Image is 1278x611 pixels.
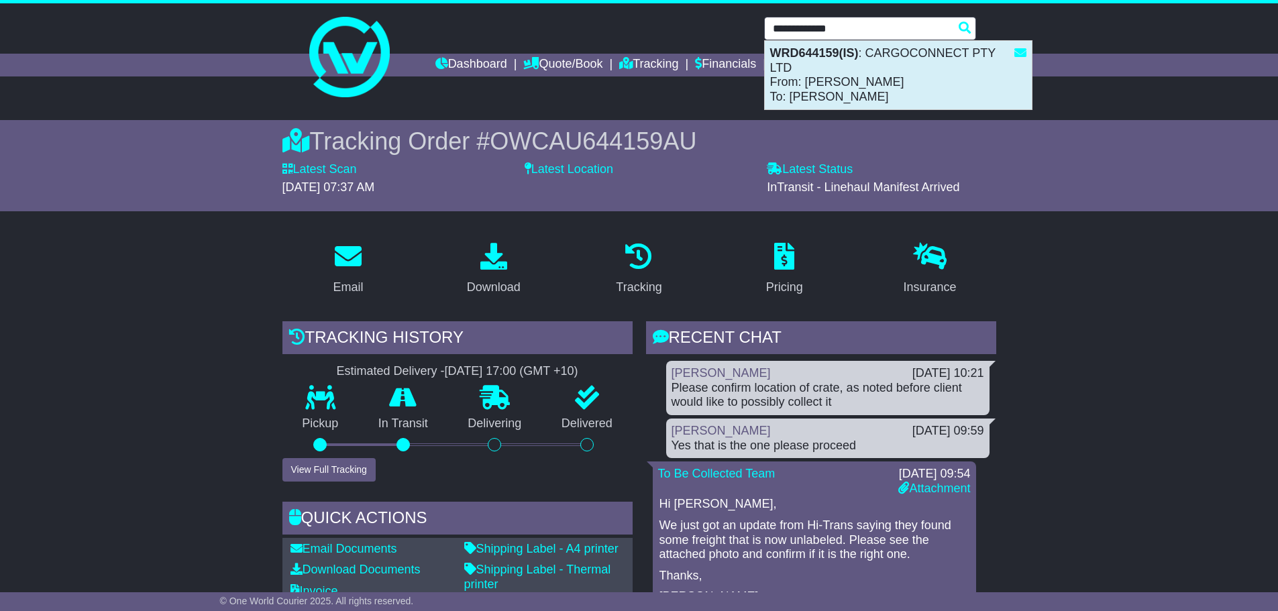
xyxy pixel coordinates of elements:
span: InTransit - Linehaul Manifest Arrived [767,180,959,194]
a: Financials [695,54,756,76]
a: Tracking [607,238,670,301]
div: Download [467,278,521,296]
button: View Full Tracking [282,458,376,482]
div: Quick Actions [282,502,633,538]
a: To Be Collected Team [658,467,776,480]
label: Latest Status [767,162,853,177]
div: Tracking history [282,321,633,357]
a: [PERSON_NAME] [672,366,771,380]
p: Thanks, [659,569,969,584]
div: [DATE] 17:00 (GMT +10) [445,364,578,379]
span: OWCAU644159AU [490,127,696,155]
div: [DATE] 09:54 [898,467,970,482]
p: In Transit [358,416,448,431]
p: Delivering [448,416,542,431]
a: Download [458,238,529,301]
a: Invoice [290,584,338,598]
a: Download Documents [290,563,421,576]
div: Tracking Order # [282,127,996,156]
a: Quote/Book [523,54,602,76]
div: Yes that is the one please proceed [672,439,984,453]
div: Estimated Delivery - [282,364,633,379]
div: : CARGOCONNECT PTY LTD From: [PERSON_NAME] To: [PERSON_NAME] [765,41,1032,109]
label: Latest Scan [282,162,357,177]
p: Hi [PERSON_NAME], [659,497,969,512]
div: Tracking [616,278,661,296]
span: © One World Courier 2025. All rights reserved. [220,596,414,606]
div: [DATE] 09:59 [912,424,984,439]
div: Pricing [766,278,803,296]
strong: WRD644159(IS) [770,46,859,60]
a: Shipping Label - Thermal printer [464,563,611,591]
div: Insurance [904,278,957,296]
a: Tracking [619,54,678,76]
div: Please confirm location of crate, as noted before client would like to possibly collect it [672,381,984,410]
p: Delivered [541,416,633,431]
a: Email Documents [290,542,397,555]
div: Email [333,278,363,296]
div: RECENT CHAT [646,321,996,357]
a: [PERSON_NAME] [672,424,771,437]
label: Latest Location [525,162,613,177]
span: [DATE] 07:37 AM [282,180,375,194]
p: [PERSON_NAME] [659,590,969,604]
a: Email [324,238,372,301]
a: Insurance [895,238,965,301]
p: Pickup [282,416,359,431]
a: Pricing [757,238,812,301]
div: [DATE] 10:21 [912,366,984,381]
a: Shipping Label - A4 printer [464,542,619,555]
p: We just got an update from Hi-Trans saying they found some freight that is now unlabeled. Please ... [659,518,969,562]
a: Dashboard [435,54,507,76]
a: Attachment [898,482,970,495]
